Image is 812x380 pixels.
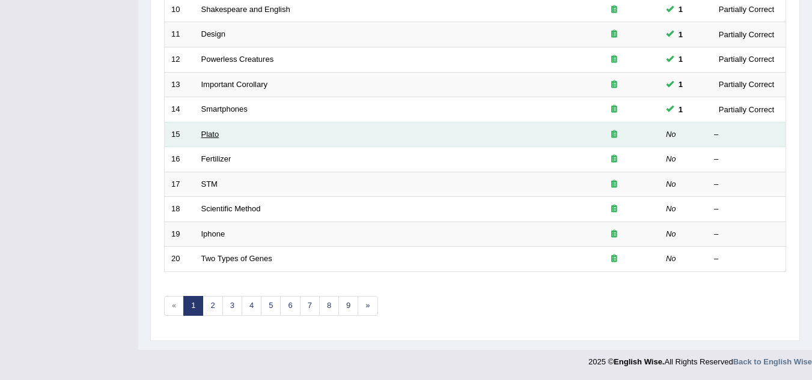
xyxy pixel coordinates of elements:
div: – [714,154,779,165]
a: 2 [203,296,222,316]
a: Iphone [201,229,225,238]
a: 3 [222,296,242,316]
div: Partially Correct [714,53,779,65]
div: Exam occurring question [576,29,653,40]
div: Partially Correct [714,3,779,16]
span: « [164,296,184,316]
a: 6 [280,296,300,316]
div: – [714,229,779,240]
em: No [666,229,676,238]
a: 4 [242,296,261,316]
em: No [666,179,676,188]
div: Exam occurring question [576,129,653,140]
div: Exam occurring question [576,79,653,91]
a: Important Corollary [201,80,268,89]
div: Exam occurring question [576,179,653,190]
a: Plato [201,130,219,139]
a: Two Types of Genes [201,254,272,263]
a: 7 [300,296,320,316]
a: Scientific Method [201,204,261,213]
td: 19 [165,222,195,247]
div: – [714,253,779,265]
div: Exam occurring question [576,104,653,115]
td: 11 [165,22,195,47]
a: 1 [183,296,203,316]
em: No [666,254,676,263]
div: – [714,204,779,215]
a: Fertilizer [201,154,231,163]
div: Exam occurring question [576,54,653,65]
div: Exam occurring question [576,253,653,265]
a: Smartphones [201,104,248,113]
span: You cannot take this question anymore [674,78,688,91]
td: 12 [165,47,195,72]
div: 2025 © All Rights Reserved [588,350,812,367]
a: » [358,296,377,316]
a: Powerless Creatures [201,55,274,64]
div: Partially Correct [714,78,779,91]
a: Back to English Wise [733,357,812,366]
div: – [714,129,779,140]
td: 14 [165,97,195,122]
td: 20 [165,247,195,272]
div: Exam occurring question [576,204,653,215]
a: STM [201,179,218,188]
span: You cannot take this question anymore [674,53,688,65]
div: Exam occurring question [576,154,653,165]
div: Partially Correct [714,103,779,116]
a: Shakespeare and English [201,5,290,14]
a: 8 [319,296,339,316]
em: No [666,130,676,139]
div: – [714,179,779,190]
span: You cannot take this question anymore [674,3,688,16]
a: 9 [338,296,358,316]
div: Exam occurring question [576,229,653,240]
em: No [666,154,676,163]
td: 13 [165,72,195,97]
a: Design [201,29,225,38]
em: No [666,204,676,213]
td: 15 [165,122,195,147]
div: Exam occurring question [576,4,653,16]
td: 18 [165,197,195,222]
div: Partially Correct [714,28,779,41]
span: You cannot take this question anymore [674,28,688,41]
strong: English Wise. [614,357,664,366]
td: 16 [165,147,195,172]
span: You cannot take this question anymore [674,103,688,116]
a: 5 [261,296,281,316]
td: 17 [165,172,195,197]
